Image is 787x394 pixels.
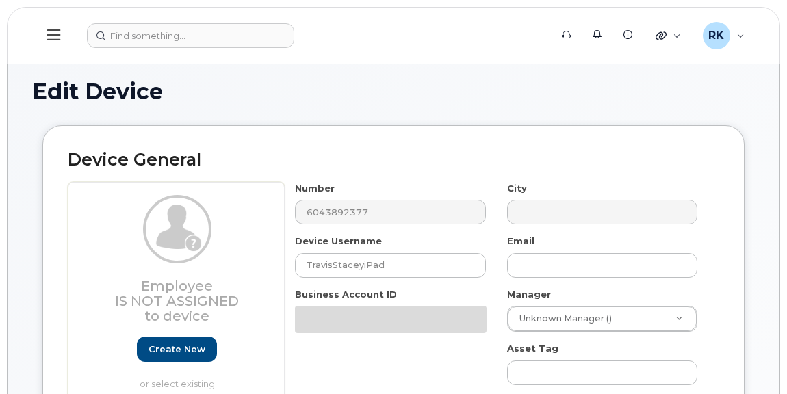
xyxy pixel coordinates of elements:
[68,150,719,170] h2: Device General
[295,288,397,301] label: Business Account ID
[91,278,263,324] h3: Employee
[507,342,558,355] label: Asset Tag
[507,235,534,248] label: Email
[507,288,551,301] label: Manager
[137,337,217,362] a: Create new
[508,306,697,331] a: Unknown Manager ()
[295,182,335,195] label: Number
[91,378,263,391] p: or select existing
[511,313,612,325] span: Unknown Manager ()
[144,308,209,324] span: to device
[115,293,239,309] span: Is not assigned
[32,79,755,103] h1: Edit Device
[507,182,527,195] label: City
[295,235,382,248] label: Device Username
